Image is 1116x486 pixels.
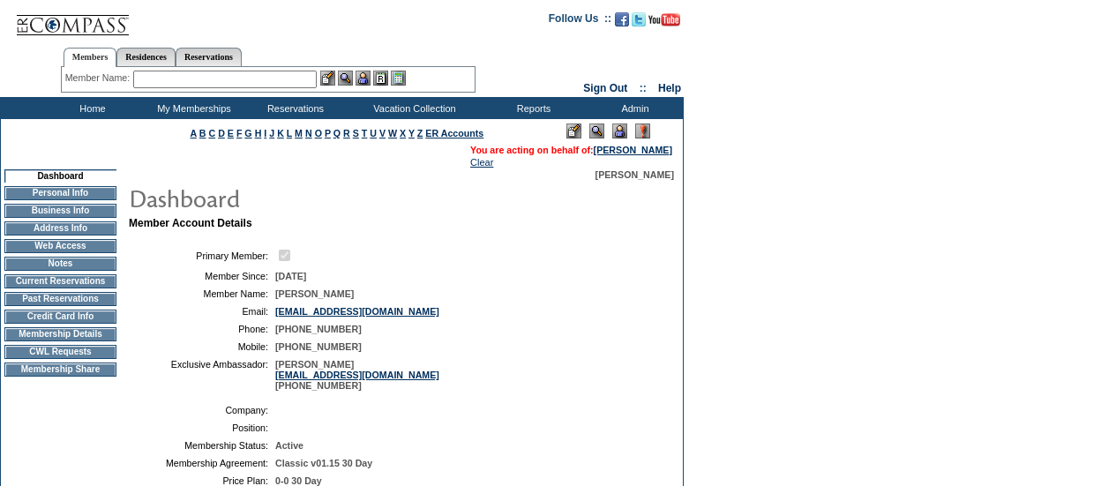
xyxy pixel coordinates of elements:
a: [PERSON_NAME] [594,145,672,155]
img: b_edit.gif [320,71,335,86]
a: Subscribe to our YouTube Channel [648,18,680,28]
img: b_calculator.gif [391,71,406,86]
td: Mobile: [136,341,268,352]
span: [DATE] [275,271,306,281]
a: Sign Out [583,82,627,94]
a: G [244,128,251,138]
a: M [295,128,303,138]
a: Q [333,128,341,138]
a: I [264,128,266,138]
a: V [379,128,386,138]
a: Reservations [176,48,242,66]
img: Subscribe to our YouTube Channel [648,13,680,26]
img: Log Concern/Member Elevation [635,123,650,138]
td: CWL Requests [4,345,116,359]
td: Membership Details [4,327,116,341]
td: Dashboard [4,169,116,183]
b: Member Account Details [129,217,252,229]
a: C [208,128,215,138]
a: F [236,128,243,138]
a: Become our fan on Facebook [615,18,629,28]
td: Home [40,97,141,119]
a: W [388,128,397,138]
a: S [353,128,359,138]
td: Price Plan: [136,475,268,486]
td: Membership Status: [136,440,268,451]
td: Credit Card Info [4,310,116,324]
img: Impersonate [356,71,371,86]
img: View Mode [589,123,604,138]
span: You are acting on behalf of: [470,145,672,155]
span: [PERSON_NAME] [595,169,674,180]
a: Residences [116,48,176,66]
a: R [343,128,350,138]
span: [PERSON_NAME] [275,288,354,299]
a: J [269,128,274,138]
a: A [191,128,197,138]
td: Membership Agreement: [136,458,268,468]
a: Follow us on Twitter [632,18,646,28]
td: Company: [136,405,268,415]
td: Current Reservations [4,274,116,288]
td: Membership Share [4,363,116,377]
a: T [362,128,368,138]
td: Notes [4,257,116,271]
a: L [287,128,292,138]
td: Position: [136,422,268,433]
a: P [325,128,331,138]
td: Past Reservations [4,292,116,306]
td: My Memberships [141,97,243,119]
a: B [199,128,206,138]
img: Follow us on Twitter [632,12,646,26]
a: Y [408,128,415,138]
span: :: [640,82,647,94]
td: Phone: [136,324,268,334]
a: X [400,128,406,138]
td: Follow Us :: [549,11,611,32]
span: Classic v01.15 30 Day [275,458,372,468]
td: Primary Member: [136,247,268,264]
img: Reservations [373,71,388,86]
a: H [255,128,262,138]
td: Member Since: [136,271,268,281]
img: Become our fan on Facebook [615,12,629,26]
a: [EMAIL_ADDRESS][DOMAIN_NAME] [275,370,439,380]
img: Edit Mode [566,123,581,138]
a: [EMAIL_ADDRESS][DOMAIN_NAME] [275,306,439,317]
td: Personal Info [4,186,116,200]
a: E [228,128,234,138]
img: Impersonate [612,123,627,138]
a: ER Accounts [425,128,483,138]
td: Address Info [4,221,116,236]
span: [PHONE_NUMBER] [275,341,362,352]
td: Vacation Collection [344,97,481,119]
td: Reports [481,97,582,119]
td: Member Name: [136,288,268,299]
td: Email: [136,306,268,317]
a: N [305,128,312,138]
td: Web Access [4,239,116,253]
img: View [338,71,353,86]
span: [PHONE_NUMBER] [275,324,362,334]
td: Exclusive Ambassador: [136,359,268,391]
a: K [277,128,284,138]
a: O [315,128,322,138]
span: [PERSON_NAME] [PHONE_NUMBER] [275,359,439,391]
a: U [370,128,377,138]
img: pgTtlDashboard.gif [128,180,481,215]
td: Reservations [243,97,344,119]
a: Clear [470,157,493,168]
a: Help [658,82,681,94]
td: Business Info [4,204,116,218]
a: Z [417,128,423,138]
span: 0-0 30 Day [275,475,322,486]
a: Members [64,48,117,67]
td: Admin [582,97,684,119]
a: D [218,128,225,138]
span: Active [275,440,303,451]
div: Member Name: [65,71,133,86]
